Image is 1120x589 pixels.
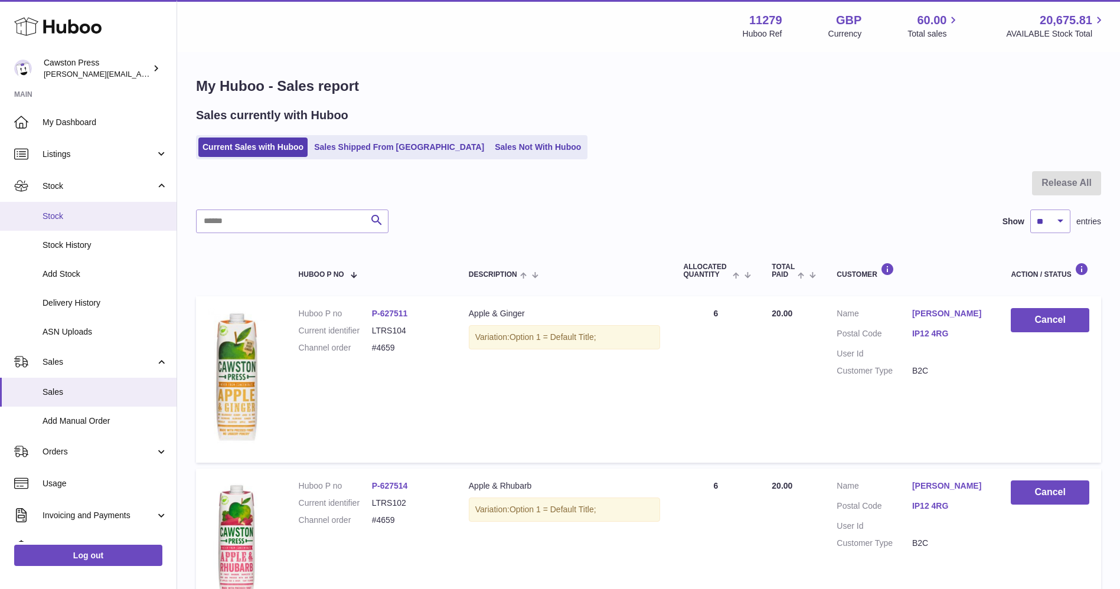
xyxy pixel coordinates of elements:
span: Invoicing and Payments [43,510,155,521]
dt: Current identifier [299,498,372,509]
span: Stock [43,181,155,192]
span: Stock History [43,240,168,251]
span: entries [1076,216,1101,227]
dt: Name [837,308,912,322]
dd: #4659 [372,342,445,354]
h2: Sales currently with Huboo [196,107,348,123]
a: 20,675.81 AVAILABLE Stock Total [1006,12,1106,40]
span: 20,675.81 [1040,12,1092,28]
dt: Postal Code [837,328,912,342]
dt: Current identifier [299,325,372,336]
a: Log out [14,545,162,566]
a: P-627511 [372,309,408,318]
dd: B2C [912,538,988,549]
strong: 11279 [749,12,782,28]
span: Usage [43,478,168,489]
label: Show [1003,216,1024,227]
button: Cancel [1011,480,1089,505]
span: Option 1 = Default Title; [510,505,596,514]
span: My Dashboard [43,117,168,128]
a: IP12 4RG [912,328,988,339]
a: 60.00 Total sales [907,12,960,40]
dt: User Id [837,348,912,359]
span: Add Stock [43,269,168,280]
span: 20.00 [772,309,792,318]
dd: #4659 [372,515,445,526]
div: Huboo Ref [743,28,782,40]
span: Description [469,271,517,279]
div: Variation: [469,325,660,349]
td: 6 [672,296,760,463]
span: [PERSON_NAME][EMAIL_ADDRESS][PERSON_NAME][DOMAIN_NAME] [44,69,300,78]
div: Variation: [469,498,660,522]
dt: Channel order [299,342,372,354]
span: Cases [43,542,168,553]
div: Apple & Ginger [469,308,660,319]
strong: GBP [836,12,861,28]
div: Apple & Rhubarb [469,480,660,492]
span: Sales [43,387,168,398]
span: ALLOCATED Quantity [684,263,730,279]
div: Currency [828,28,862,40]
h1: My Huboo - Sales report [196,77,1101,96]
dt: Huboo P no [299,308,372,319]
a: [PERSON_NAME] [912,308,988,319]
span: Option 1 = Default Title; [510,332,596,342]
div: Cawston Press [44,57,150,80]
span: 60.00 [917,12,946,28]
img: thomas.carson@cawstonpress.com [14,60,32,77]
dt: Channel order [299,515,372,526]
a: Current Sales with Huboo [198,138,308,157]
a: Sales Not With Huboo [491,138,585,157]
dt: Postal Code [837,500,912,515]
dt: User Id [837,521,912,532]
span: Sales [43,356,155,368]
span: Total paid [772,263,795,279]
span: Total sales [907,28,960,40]
a: P-627514 [372,481,408,490]
span: 20.00 [772,481,792,490]
span: Stock [43,211,168,222]
button: Cancel [1011,308,1089,332]
span: AVAILABLE Stock Total [1006,28,1106,40]
div: Action / Status [1011,263,1089,279]
span: ASN Uploads [43,326,168,338]
dd: LTRS104 [372,325,445,336]
dd: LTRS102 [372,498,445,509]
dt: Customer Type [837,365,912,377]
span: Huboo P no [299,271,344,279]
span: Orders [43,446,155,457]
div: Customer [837,263,987,279]
span: Listings [43,149,155,160]
img: 112791728631765.JPG [208,308,267,448]
a: Sales Shipped From [GEOGRAPHIC_DATA] [310,138,488,157]
a: IP12 4RG [912,500,988,512]
dt: Name [837,480,912,495]
dt: Customer Type [837,538,912,549]
dt: Huboo P no [299,480,372,492]
span: Add Manual Order [43,415,168,427]
a: [PERSON_NAME] [912,480,988,492]
dd: B2C [912,365,988,377]
span: Delivery History [43,297,168,309]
